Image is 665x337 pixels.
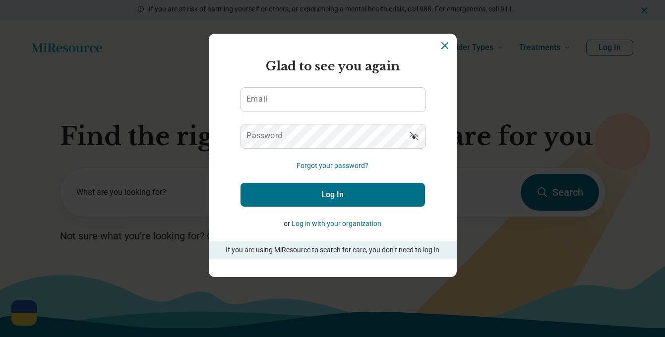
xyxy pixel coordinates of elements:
[241,183,425,207] button: Log In
[439,40,451,52] button: Dismiss
[223,245,443,255] p: If you are using MiResource to search for care, you don’t need to log in
[241,219,425,229] p: or
[209,34,457,277] section: Login Dialog
[246,132,282,140] label: Password
[403,124,425,148] button: Show password
[246,95,267,103] label: Email
[241,57,425,75] h2: Glad to see you again
[292,219,381,229] button: Log in with your organization
[297,161,368,171] button: Forgot your password?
